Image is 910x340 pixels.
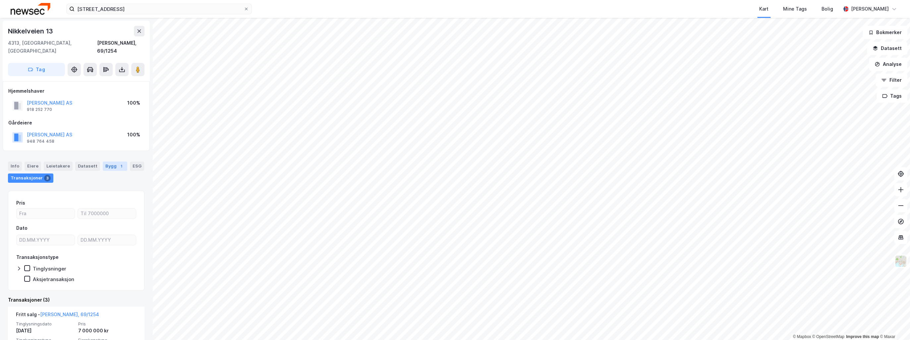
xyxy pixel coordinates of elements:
a: OpenStreetMap [812,334,844,339]
button: Datasett [867,42,907,55]
a: Mapbox [793,334,811,339]
button: Analyse [869,58,907,71]
div: Leietakere [44,162,73,171]
div: 948 764 458 [27,139,54,144]
div: Mine Tags [783,5,807,13]
a: [PERSON_NAME], 69/1254 [40,312,99,317]
div: Bolig [822,5,833,13]
button: Bokmerker [863,26,907,39]
div: Transaksjoner [8,173,53,183]
div: Tinglysninger [33,266,66,272]
div: [PERSON_NAME], 69/1254 [97,39,144,55]
div: Gårdeiere [8,119,144,127]
div: 100% [127,99,140,107]
div: Datasett [75,162,100,171]
div: Fritt salg - [16,311,99,321]
div: Dato [16,224,28,232]
input: Til 7000000 [78,209,136,219]
div: 1 [118,163,125,170]
div: 7 000 000 kr [78,327,137,335]
div: [DATE] [16,327,74,335]
span: Tinglysningsdato [16,321,74,327]
span: Pris [78,321,137,327]
div: Eiere [25,162,41,171]
iframe: Chat Widget [877,308,910,340]
div: Transaksjonstype [16,253,59,261]
button: Filter [876,73,907,87]
div: Nikkelveien 13 [8,26,54,36]
input: Søk på adresse, matrikkel, gårdeiere, leietakere eller personer [75,4,244,14]
div: Info [8,162,22,171]
div: ESG [130,162,144,171]
button: Tag [8,63,65,76]
img: Z [894,255,907,267]
div: Hjemmelshaver [8,87,144,95]
div: 100% [127,131,140,139]
div: Kontrollprogram for chat [877,308,910,340]
div: Bygg [103,162,127,171]
img: newsec-logo.f6e21ccffca1b3a03d2d.png [11,3,50,15]
div: Kart [759,5,768,13]
a: Improve this map [846,334,879,339]
div: [PERSON_NAME] [851,5,889,13]
input: Fra [17,209,75,219]
button: Tags [877,89,907,103]
div: Pris [16,199,25,207]
input: DD.MM.YYYY [78,235,136,245]
div: Aksjetransaksjon [33,276,74,282]
div: Transaksjoner (3) [8,296,144,304]
input: DD.MM.YYYY [17,235,75,245]
div: 4313, [GEOGRAPHIC_DATA], [GEOGRAPHIC_DATA] [8,39,97,55]
div: 3 [44,175,51,181]
div: 918 252 770 [27,107,52,112]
